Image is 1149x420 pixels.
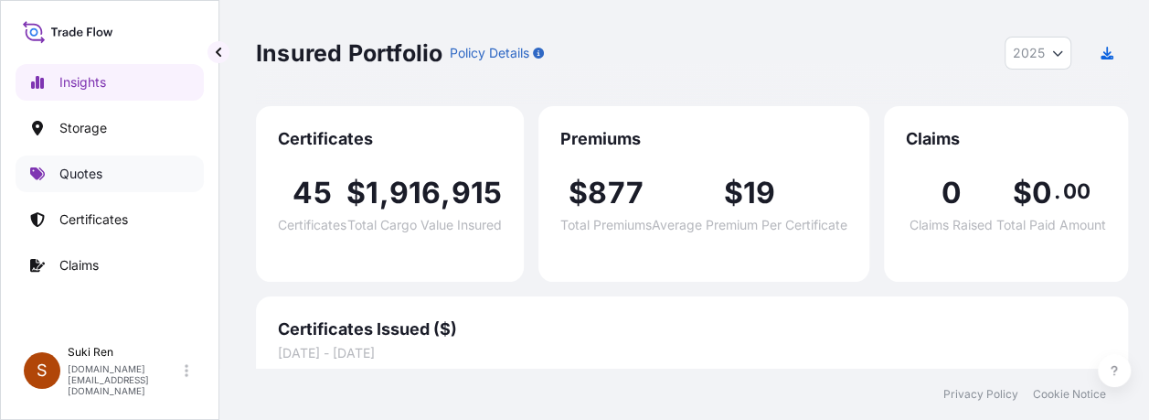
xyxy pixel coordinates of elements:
p: Policy Details [450,44,529,62]
span: Claims [906,128,1106,150]
span: Total Paid Amount [996,219,1106,232]
span: $ [569,178,588,208]
span: 915 [451,178,502,208]
span: S [37,361,48,380]
a: Insights [16,64,204,101]
p: Suki Ren [68,345,181,360]
span: 2025 [1013,44,1045,62]
span: 0 [941,178,961,208]
p: Claims [59,256,99,275]
span: $ [724,178,743,208]
span: $ [346,178,366,208]
p: Quotes [59,165,102,183]
span: 19 [743,178,775,208]
span: Total Cargo Value Insured [347,219,502,232]
span: $ [1012,178,1031,208]
span: , [441,178,451,208]
a: Quotes [16,156,204,192]
p: Storage [59,119,107,137]
span: Average Premium Per Certificate [652,219,847,232]
span: Total Premiums [560,219,652,232]
span: [DATE] - [DATE] [278,344,1106,362]
span: 916 [389,178,442,208]
p: Certificates [59,210,128,229]
a: Claims [16,247,204,284]
p: Insights [59,73,106,92]
span: Premiums [560,128,847,150]
a: Privacy Policy [943,387,1018,402]
span: 0 [1031,178,1051,208]
a: Certificates [16,201,204,238]
p: Insured Portfolio [256,38,442,68]
span: 1 [366,178,378,208]
span: . [1054,184,1060,199]
a: Cookie Notice [1033,387,1106,402]
span: 877 [588,178,644,208]
span: Claims Raised [910,219,993,232]
span: 45 [293,178,331,208]
p: [DOMAIN_NAME][EMAIL_ADDRESS][DOMAIN_NAME] [68,363,181,396]
span: Certificates [278,219,346,232]
span: 00 [1062,184,1090,199]
button: Year Selector [1005,37,1071,70]
a: Storage [16,110,204,146]
span: , [378,178,388,208]
span: Certificates [278,128,502,150]
span: Certificates Issued ($) [278,318,1106,340]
